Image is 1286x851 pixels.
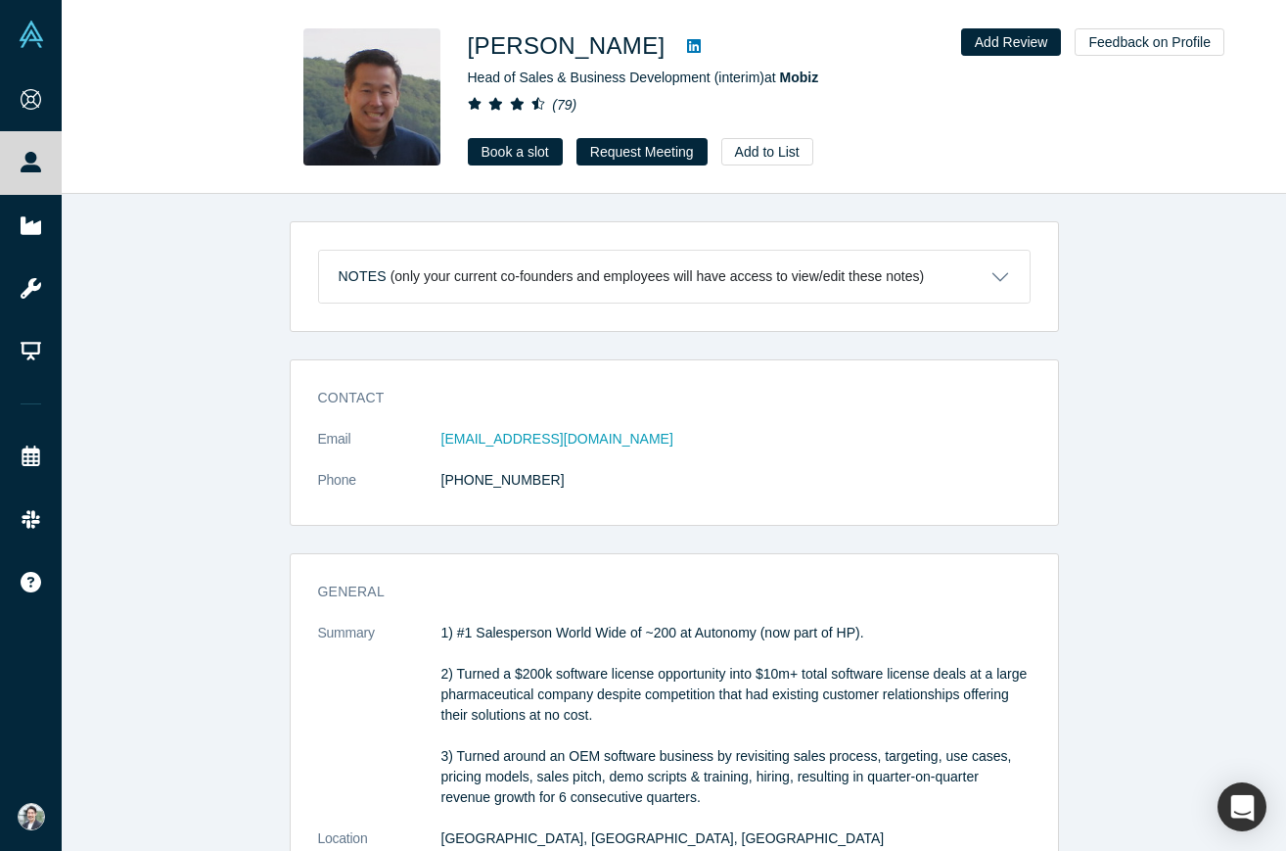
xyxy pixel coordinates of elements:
h1: [PERSON_NAME] [468,28,666,64]
dt: Phone [318,470,441,511]
a: [PHONE_NUMBER] [441,472,565,488]
img: Ryo Chikazawa's Account [18,803,45,830]
button: Notes (only your current co-founders and employees will have access to view/edit these notes) [319,251,1030,303]
button: Add Review [961,28,1062,56]
h3: Contact [318,388,1003,408]
img: Alchemist Vault Logo [18,21,45,48]
a: [EMAIL_ADDRESS][DOMAIN_NAME] [441,431,673,447]
button: Add to List [721,138,813,165]
button: Feedback on Profile [1075,28,1224,56]
button: Request Meeting [576,138,708,165]
span: Head of Sales & Business Development (interim) at [468,70,819,85]
i: ( 79 ) [552,97,576,113]
p: (only your current co-founders and employees will have access to view/edit these notes) [390,268,925,285]
img: Michael Chang's Profile Image [303,28,440,165]
h3: Notes [339,266,387,287]
dd: [GEOGRAPHIC_DATA], [GEOGRAPHIC_DATA], [GEOGRAPHIC_DATA] [441,828,1031,849]
dt: Summary [318,623,441,828]
h3: General [318,582,1003,602]
a: Book a slot [468,138,563,165]
a: Mobiz [780,70,819,85]
p: 1) #1 Salesperson World Wide of ~200 at Autonomy (now part of HP). 2) Turned a $200k software lic... [441,623,1031,808]
dt: Email [318,429,441,470]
